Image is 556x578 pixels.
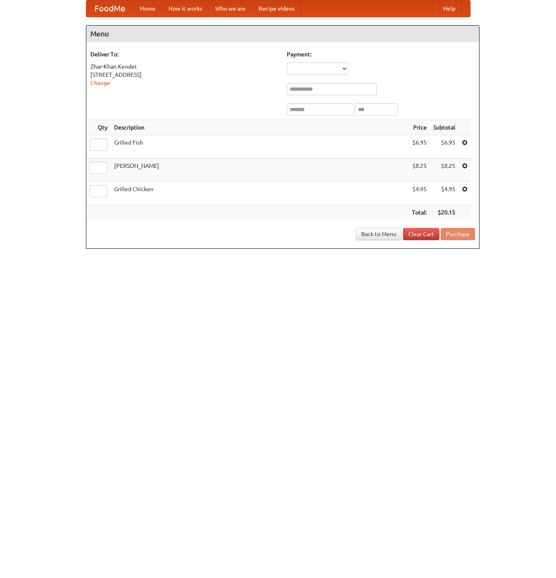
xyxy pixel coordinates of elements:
[409,135,430,158] td: $6.95
[111,120,409,135] th: Description
[403,228,439,240] a: Clear Cart
[111,182,409,205] td: Grilled Chicken
[441,228,475,240] button: Purchase
[86,120,111,135] th: Qty
[409,120,430,135] th: Price
[409,158,430,182] td: $8.25
[90,50,279,58] h5: Deliver To:
[430,182,459,205] td: $4.95
[209,0,252,17] a: Who we are
[409,182,430,205] td: $4.95
[252,0,301,17] a: Recipe videos
[430,135,459,158] td: $6.95
[430,120,459,135] th: Subtotal
[90,62,279,71] div: Zhar-Khan Kendet
[287,50,475,58] h5: Payment:
[430,158,459,182] td: $8.25
[430,205,459,220] th: $20.15
[437,0,462,17] a: Help
[86,26,479,42] h4: Menu
[86,0,133,17] a: FoodMe
[111,135,409,158] td: Grilled Fish
[111,158,409,182] td: [PERSON_NAME]
[90,71,279,79] div: [STREET_ADDRESS]
[133,0,162,17] a: Home
[90,80,110,86] a: Change
[162,0,209,17] a: How it works
[409,205,430,220] th: Total:
[356,228,402,240] a: Back to Menu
